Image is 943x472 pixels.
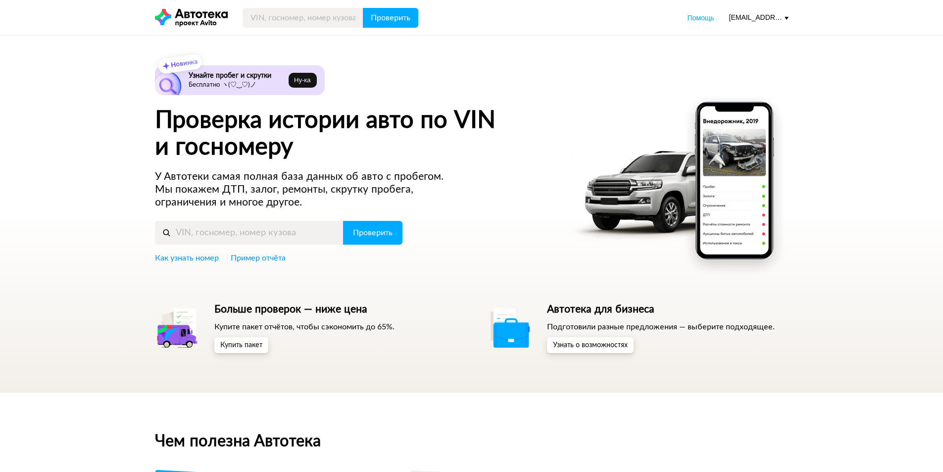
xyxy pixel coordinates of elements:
[353,229,393,237] span: Проверить
[220,342,262,349] span: Купить пакет
[729,13,789,22] div: [EMAIL_ADDRESS][DOMAIN_NAME]
[687,14,714,22] span: Помощь
[294,76,310,84] span: Ну‑ка
[170,58,198,69] strong: Новинка
[214,321,395,332] p: Купите пакет отчётов, чтобы сэкономить до 65%.
[553,342,628,349] span: Узнать о возможностях
[231,253,286,263] a: Пример отчёта
[155,170,463,209] p: У Автотеки самая полная база данных об авто с пробегом. Мы покажем ДТП, залог, ремонты, скрутку п...
[155,221,344,245] input: VIN, госномер, номер кузова
[214,303,395,316] h5: Больше проверок — ниже цена
[547,303,775,316] h5: Автотека для бизнеса
[189,71,285,80] h6: Узнайте пробег и скрутки
[547,321,775,332] p: Подготовили разные предложения — выберите подходящее.
[343,221,402,245] button: Проверить
[214,337,268,353] button: Купить пакет
[155,107,557,160] h1: Проверка истории авто по VIN и госномеру
[155,432,789,450] h2: Чем полезна Автотека
[547,337,634,353] button: Узнать о возможностях
[155,253,219,263] a: Как узнать номер
[363,8,418,28] button: Проверить
[189,81,285,89] p: Бесплатно ヽ(♡‿♡)ノ
[687,13,714,23] a: Помощь
[371,14,410,22] span: Проверить
[243,8,363,28] input: VIN, госномер, номер кузова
